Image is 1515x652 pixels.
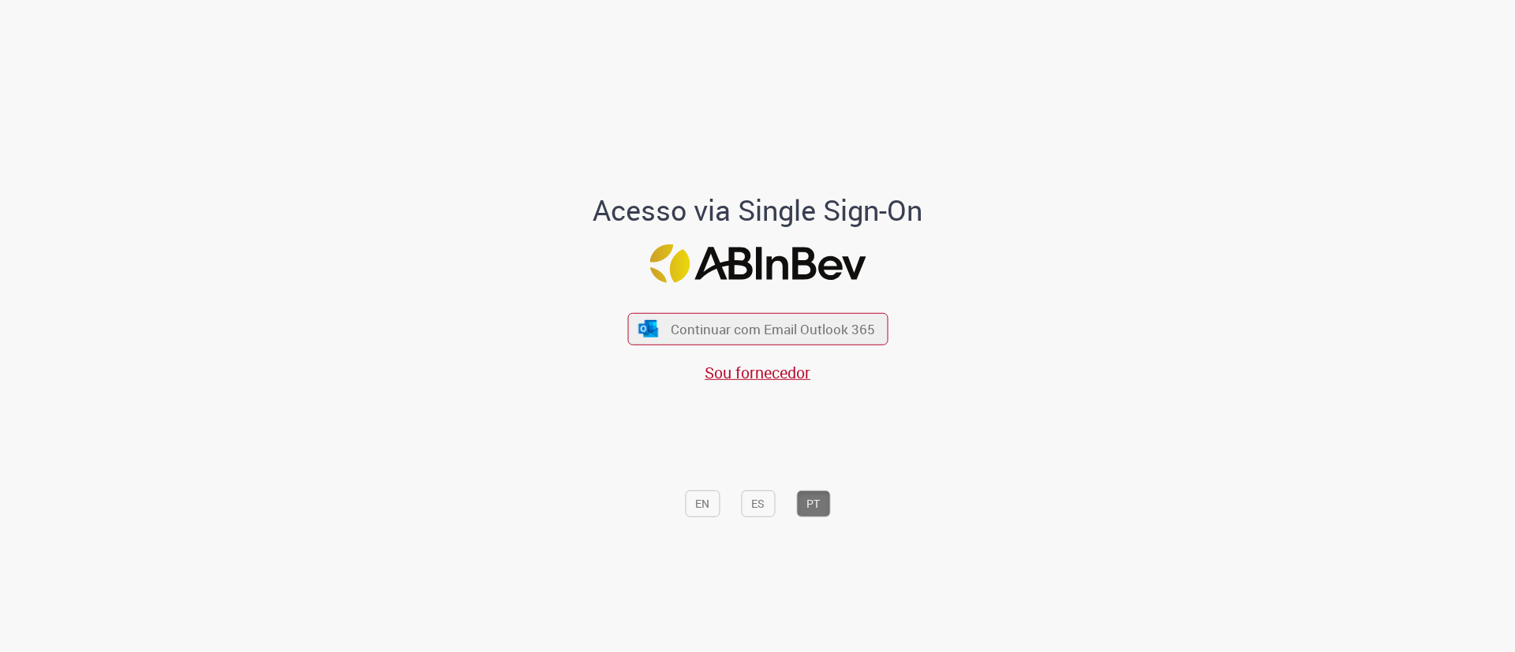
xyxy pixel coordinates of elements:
a: Sou fornecedor [705,362,810,383]
button: PT [796,490,830,517]
h1: Acesso via Single Sign-On [539,195,977,226]
button: EN [685,490,720,517]
img: Logo ABInBev [649,244,866,283]
span: Continuar com Email Outlook 365 [671,320,875,338]
button: ES [741,490,775,517]
img: ícone Azure/Microsoft 360 [638,320,660,337]
button: ícone Azure/Microsoft 360 Continuar com Email Outlook 365 [627,313,888,345]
